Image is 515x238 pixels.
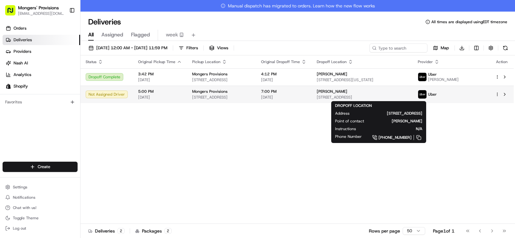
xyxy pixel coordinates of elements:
[428,77,459,82] span: [PERSON_NAME]
[52,141,106,153] a: 💻API Documentation
[14,25,26,31] span: Orders
[335,111,350,116] span: Address
[369,228,400,234] p: Rows per page
[18,11,64,16] button: [EMAIL_ADDRESS][DOMAIN_NAME]
[418,73,426,81] img: uber-new-logo.jpeg
[54,145,60,150] div: 💻
[335,134,362,139] span: Phone Number
[379,135,412,140] span: [PHONE_NUMBER]
[166,31,178,39] span: week
[13,100,18,105] img: 1736555255976-a54dd68f-1ca7-489b-9aae-adbdc363a1c4
[261,89,306,94] span: 7:00 PM
[57,117,70,122] span: [DATE]
[45,159,78,165] a: Powered byPylon
[20,117,52,122] span: [PERSON_NAME]
[135,228,172,234] div: Packages
[370,43,427,52] input: Type to search
[14,60,28,66] span: Nash AI
[3,193,78,202] button: Notifications
[360,111,422,116] span: [STREET_ADDRESS]
[61,144,103,150] span: API Documentation
[3,58,80,68] a: Nash AI
[6,145,12,150] div: 📗
[14,83,28,89] span: Shopify
[3,97,78,107] div: Favorites
[88,228,125,234] div: Deliveries
[13,205,36,210] span: Chat with us!
[13,195,35,200] span: Notifications
[418,59,433,64] span: Provider
[117,228,125,234] div: 2
[3,183,78,192] button: Settings
[6,6,19,19] img: Nash
[29,62,106,68] div: Start new chat
[14,49,31,54] span: Providers
[6,62,18,73] img: 1736555255976-a54dd68f-1ca7-489b-9aae-adbdc363a1c4
[13,215,39,221] span: Toggle Theme
[3,70,80,80] a: Analytics
[192,77,251,82] span: [STREET_ADDRESS]
[428,72,437,77] span: Uber
[217,45,228,51] span: Views
[418,90,426,99] img: uber-new-logo.jpeg
[88,31,94,39] span: All
[335,119,364,124] span: Point of contact
[431,19,507,24] span: All times are displayed using EDT timezone
[433,228,454,234] div: Page 1 of 1
[3,3,67,18] button: Mongers' Provisions[EMAIL_ADDRESS][DOMAIN_NAME]
[13,118,18,123] img: 1736555255976-a54dd68f-1ca7-489b-9aae-adbdc363a1c4
[221,3,375,9] span: Manual dispatch has migrated to orders. Learn how the new flow works
[6,26,117,36] p: Welcome 👋
[57,100,70,105] span: [DATE]
[3,214,78,223] button: Toggle Theme
[17,42,106,48] input: Clear
[6,84,11,89] img: Shopify logo
[317,71,347,77] span: [PERSON_NAME]
[131,31,150,39] span: Flagged
[192,95,251,100] span: [STREET_ADDRESS]
[3,35,80,45] a: Deliveries
[206,43,231,52] button: Views
[3,23,80,33] a: Orders
[138,59,175,64] span: Original Pickup Time
[317,89,347,94] span: [PERSON_NAME]
[186,45,198,51] span: Filters
[138,71,182,77] span: 3:42 PM
[428,92,437,97] span: Uber
[501,43,510,52] button: Refresh
[3,162,78,172] button: Create
[101,31,123,39] span: Assigned
[261,71,306,77] span: 4:12 PM
[53,117,56,122] span: •
[6,94,17,104] img: Grace Nketiah
[317,59,347,64] span: Dropoff Location
[192,59,220,64] span: Pickup Location
[366,126,422,131] span: N/A
[14,37,32,43] span: Deliveries
[29,68,89,73] div: We're available if you need us!
[38,164,50,170] span: Create
[3,224,78,233] button: Log out
[3,46,80,57] a: Providers
[335,126,356,131] span: Instructions
[6,111,17,121] img: Brigitte Vinadas
[3,81,80,91] a: Shopify
[495,59,509,64] div: Action
[13,185,27,190] span: Settings
[6,84,43,89] div: Past conversations
[13,226,26,231] span: Log out
[372,134,422,141] a: [PHONE_NUMBER]
[138,95,182,100] span: [DATE]
[13,144,49,150] span: Knowledge Base
[100,82,117,90] button: See all
[86,43,170,52] button: [DATE] 12:00 AM - [DATE] 11:59 PM
[138,89,182,94] span: 5:00 PM
[14,72,31,78] span: Analytics
[176,43,201,52] button: Filters
[261,59,300,64] span: Original Dropoff Time
[3,203,78,212] button: Chat with us!
[261,77,306,82] span: [DATE]
[138,77,182,82] span: [DATE]
[164,228,172,234] div: 2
